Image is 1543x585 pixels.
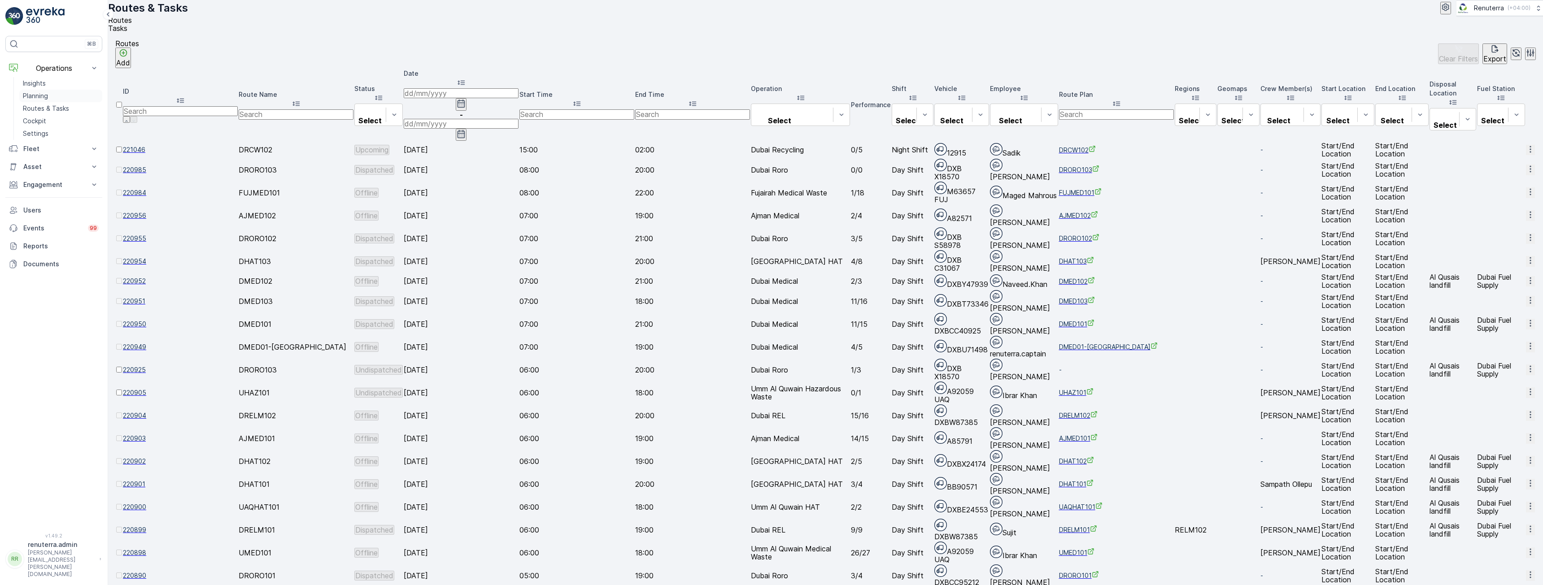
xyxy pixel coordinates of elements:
[990,159,1003,171] img: svg%3e
[934,454,947,467] img: svg%3e
[1477,450,1525,472] td: Dubai Fuel Supply
[1375,182,1429,204] td: Start/End Location
[1477,273,1525,289] td: Dubai Fuel Supply
[404,250,519,272] td: [DATE]
[123,257,238,266] a: 220954
[1321,450,1375,472] td: Start/End Location
[1059,433,1174,443] a: AJMED101
[519,313,634,335] td: 07:00
[123,106,238,116] input: Search
[26,7,65,25] img: logo_light-DOdMpM7g.png
[519,473,634,495] td: 06:00
[239,273,353,289] td: DMED102
[404,313,519,335] td: [DATE]
[1059,388,1174,397] a: UHAZ101
[635,250,750,272] td: 20:00
[892,227,933,249] td: Day Shift
[851,313,891,335] td: 11/15
[123,165,238,174] span: 220985
[1059,277,1174,286] span: DMED102
[751,473,850,495] td: [GEOGRAPHIC_DATA] HAT
[90,225,97,232] p: 99
[1321,404,1375,426] td: Start/End Location
[635,290,750,312] td: 18:00
[1375,227,1429,249] td: Start/End Location
[635,204,750,226] td: 19:00
[751,142,850,158] td: Dubai Recycling
[123,234,238,243] a: 220955
[115,48,131,68] button: Add
[751,159,850,181] td: Dubai Roro
[519,273,634,289] td: 07:00
[1321,182,1375,204] td: Start/End Location
[123,188,238,197] span: 220984
[751,359,850,381] td: Dubai Roro
[123,388,238,397] a: 220905
[404,359,519,381] td: [DATE]
[1375,359,1429,381] td: Start/End Location
[934,159,947,171] img: svg%3e
[1321,159,1375,181] td: Start/End Location
[635,142,750,158] td: 02:00
[1321,142,1375,158] td: Start/End Location
[404,290,519,312] td: [DATE]
[1321,273,1375,289] td: Start/End Location
[1059,145,1174,155] span: DRCW102
[23,242,99,251] p: Reports
[1321,473,1375,495] td: Start/End Location
[404,182,519,204] td: [DATE]
[1375,273,1429,289] td: Start/End Location
[23,64,84,72] p: Operations
[404,204,519,226] td: [DATE]
[892,473,933,495] td: Day Shift
[851,182,891,204] td: 1/18
[1321,204,1375,226] td: Start/End Location
[892,204,933,226] td: Day Shift
[1059,256,1174,266] span: DHAT103
[355,297,393,305] p: Dispatched
[1059,411,1174,420] a: DRELM102
[404,227,519,249] td: [DATE]
[751,273,850,289] td: Dubai Medical
[635,450,750,472] td: 19:00
[934,227,947,240] img: svg%3e
[404,159,519,181] td: [DATE]
[23,104,69,113] p: Routes & Tasks
[1321,359,1375,381] td: Start/End Location
[934,381,947,394] img: svg%3e
[934,274,947,287] img: svg%3e
[123,320,238,329] a: 220950
[23,129,48,138] p: Settings
[404,427,519,449] td: [DATE]
[1375,290,1429,312] td: Start/End Location
[635,336,750,358] td: 19:00
[23,206,99,215] p: Users
[851,359,891,381] td: 1/3
[239,381,353,403] td: UHAZ101
[1059,342,1174,351] span: DMED01-[GEOGRAPHIC_DATA]
[5,201,102,219] a: Users
[123,211,238,220] a: 220956
[123,277,238,286] span: 220952
[892,290,933,312] td: Day Shift
[1375,204,1429,226] td: Start/End Location
[355,457,378,465] p: Offline
[239,473,353,495] td: DHAT101
[519,227,634,249] td: 07:00
[635,427,750,449] td: 19:00
[1321,313,1375,335] td: Start/End Location
[892,427,933,449] td: Day Shift
[123,342,238,351] span: 220949
[1375,450,1429,472] td: Start/End Location
[239,359,353,381] td: DRORO103
[892,336,933,358] td: Day Shift
[1508,4,1530,12] p: ( +04:00 )
[355,320,393,328] p: Dispatched
[934,404,947,417] img: svg%3e
[5,255,102,273] a: Documents
[404,142,519,158] td: [DATE]
[1059,296,1174,306] a: DMED103
[892,142,933,158] td: Night Shift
